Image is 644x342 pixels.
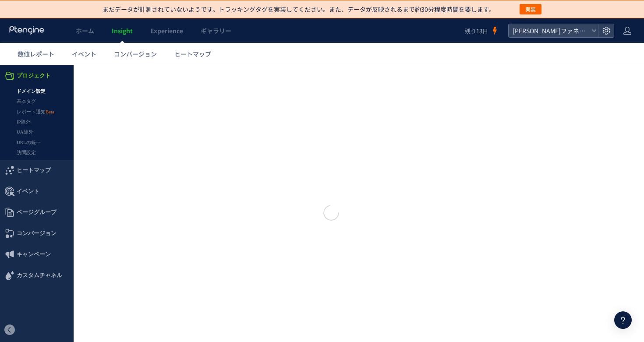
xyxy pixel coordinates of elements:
span: プロジェクト [17,0,51,21]
span: コンバージョン [17,158,57,179]
span: キャンペーン [17,179,51,200]
span: ヒートマップ [17,95,51,116]
span: イベント [17,116,39,137]
span: カスタムチャネル [17,200,62,221]
span: ページグループ [17,137,57,158]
